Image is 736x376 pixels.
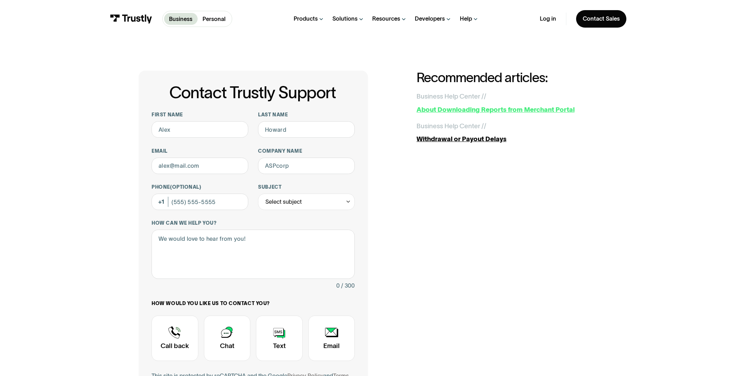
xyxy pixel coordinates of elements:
img: Trustly Logo [110,14,152,23]
a: Log in [540,15,556,22]
div: / [484,92,486,101]
input: Howard [258,121,355,138]
a: Business Help Center //About Downloading Reports from Merchant Portal [417,92,598,115]
label: Phone [152,184,248,190]
a: Business Help Center //Withdrawal or Payout Delays [417,121,598,144]
p: Personal [203,15,226,23]
div: Products [294,15,318,22]
label: Email [152,148,248,154]
h2: Recommended articles: [417,71,598,85]
a: Personal [198,13,230,25]
input: alex@mail.com [152,158,248,174]
input: (555) 555-5555 [152,194,248,210]
div: Help [460,15,472,22]
div: / 300 [341,281,355,290]
label: Company name [258,148,355,154]
h1: Contact Trustly Support [150,84,355,102]
div: Resources [372,15,400,22]
label: First name [152,111,248,118]
div: Business Help Center / [417,92,484,101]
div: Select subject [258,194,355,210]
div: Developers [415,15,445,22]
div: About Downloading Reports from Merchant Portal [417,105,598,115]
div: Contact Sales [583,15,620,22]
input: Alex [152,121,248,138]
label: Last name [258,111,355,118]
p: Business [169,15,192,23]
div: 0 [336,281,340,290]
input: ASPcorp [258,158,355,174]
span: (Optional) [170,184,201,190]
div: / [484,121,486,131]
label: How can we help you? [152,220,355,226]
label: How would you like us to contact you? [152,300,355,307]
div: Select subject [265,197,302,207]
div: Business Help Center / [417,121,484,131]
a: Contact Sales [576,10,626,28]
label: Subject [258,184,355,190]
div: Solutions [332,15,358,22]
div: Withdrawal or Payout Delays [417,134,598,144]
a: Business [164,13,197,25]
